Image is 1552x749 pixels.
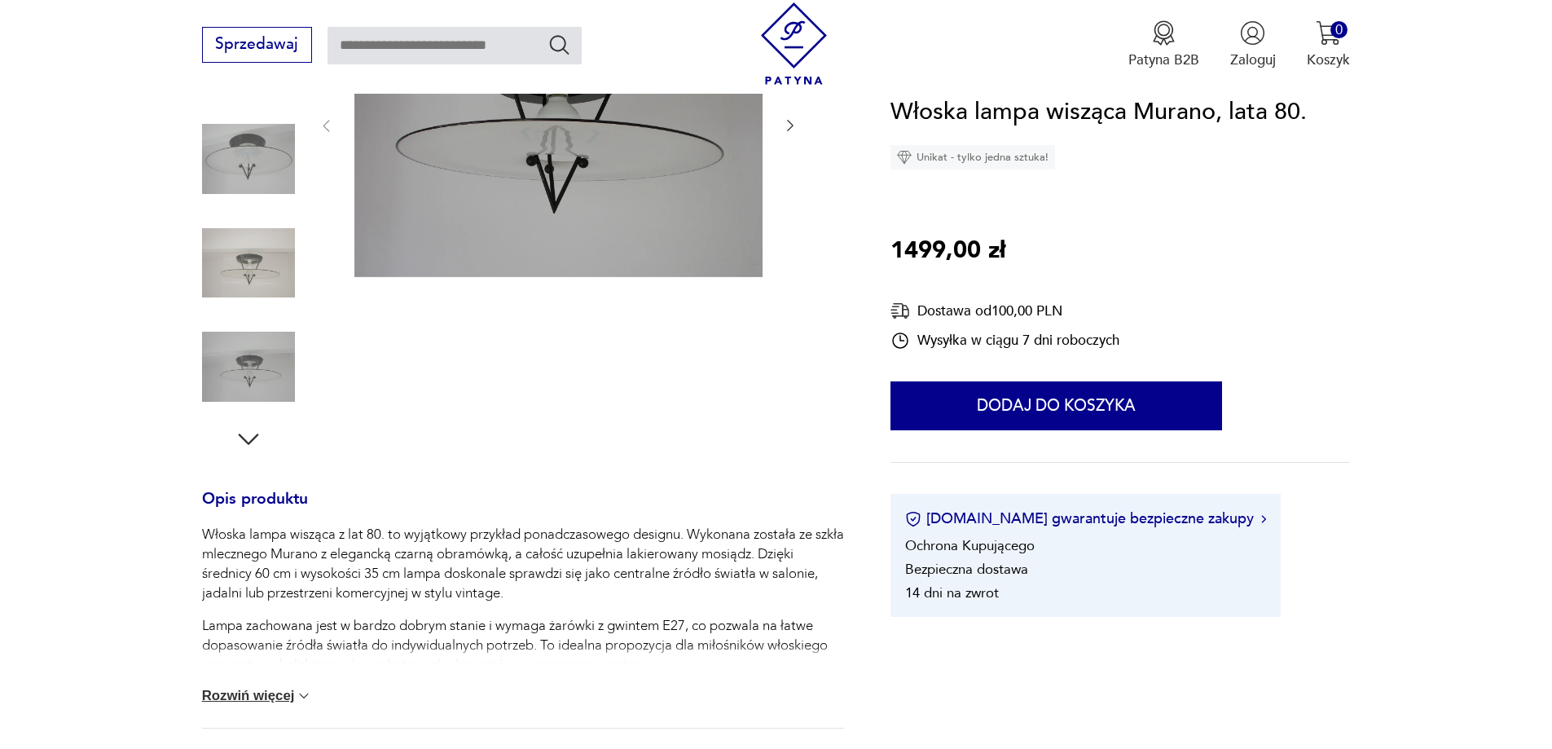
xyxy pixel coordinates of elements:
button: Zaloguj [1230,20,1276,69]
li: Ochrona Kupującego [905,537,1035,556]
a: Sprzedawaj [202,39,312,52]
img: Zdjęcie produktu Włoska lampa wisząca Murano, lata 80. [202,112,295,205]
button: Dodaj do koszyka [890,382,1222,431]
button: [DOMAIN_NAME] gwarantuje bezpieczne zakupy [905,509,1266,530]
img: Zdjęcie produktu Włoska lampa wisząca Murano, lata 80. [202,217,295,310]
p: Lampa zachowana jest w bardzo dobrym stanie i wymaga żarówki z gwintem E27, co pozwala na łatwe d... [202,616,844,675]
div: Unikat - tylko jedna sztuka! [890,146,1055,170]
img: Patyna - sklep z meblami i dekoracjami vintage [753,2,835,85]
img: chevron down [296,688,312,704]
button: Szukaj [547,33,571,56]
img: Ikona koszyka [1316,20,1341,46]
img: Ikona certyfikatu [905,511,921,527]
p: Koszyk [1307,51,1350,69]
h1: Włoska lampa wisząca Murano, lata 80. [890,94,1307,131]
img: Zdjęcie produktu Włoska lampa wisząca Murano, lata 80. [202,320,295,413]
img: Ikona diamentu [897,151,912,165]
p: Patyna B2B [1128,51,1199,69]
a: Ikona medaluPatyna B2B [1128,20,1199,69]
div: Dostawa od 100,00 PLN [890,301,1119,321]
button: Patyna B2B [1128,20,1199,69]
p: Zaloguj [1230,51,1276,69]
button: Rozwiń więcej [202,688,313,704]
img: Ikonka użytkownika [1240,20,1265,46]
div: Wysyłka w ciągu 7 dni roboczych [890,331,1119,350]
div: 0 [1330,21,1348,38]
p: 1499,00 zł [890,232,1005,270]
h3: Opis produktu [202,493,844,526]
button: 0Koszyk [1307,20,1350,69]
li: Bezpieczna dostawa [905,561,1028,579]
p: Włoska lampa wisząca z lat 80. to wyjątkowy przykład ponadczasowego designu. Wykonana została ze ... [202,525,844,603]
img: Ikona medalu [1151,20,1176,46]
li: 14 dni na zwrot [905,584,999,603]
img: Ikona dostawy [890,301,910,321]
img: Ikona strzałki w prawo [1261,515,1266,523]
button: Sprzedawaj [202,27,312,63]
